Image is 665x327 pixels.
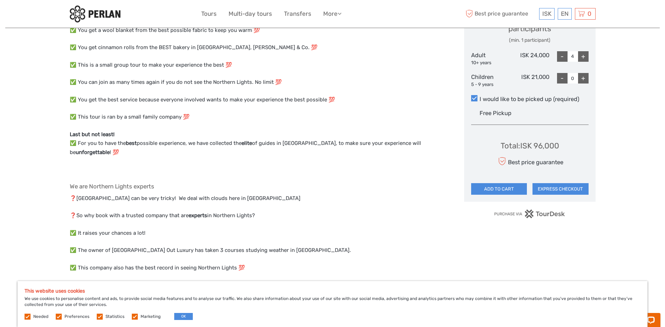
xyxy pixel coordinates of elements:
[471,73,510,88] div: Children
[542,10,551,17] span: ISK
[70,194,449,203] p: ❓[GEOGRAPHIC_DATA] can be very tricky! We deal with clouds here in [GEOGRAPHIC_DATA]
[471,51,510,66] div: Adult
[471,183,527,195] button: ADD TO CART
[494,209,565,218] img: PurchaseViaTourDesk.png
[33,314,48,320] label: Needed
[532,183,589,195] button: EXPRESS CHECKOUT
[70,246,449,255] p: ✅ The owner of [GEOGRAPHIC_DATA] Out Luxury has taken 3 courses studying weather in [GEOGRAPHIC_D...
[81,11,89,19] button: Open LiveChat chat widget
[501,140,559,151] div: Total : ISK 96,000
[70,130,449,157] p: ✅ For you to have the possible experience, we have collected the of guides in [GEOGRAPHIC_DATA], ...
[471,60,510,66] div: 10+ years
[70,95,449,105] p: ✅ You get the best service because everyone involved wants to make your experience the best possi...
[70,5,121,22] img: 288-6a22670a-0f57-43d8-a107-52fbc9b92f2c_logo_small.jpg
[201,9,217,19] a: Tours
[557,73,568,84] div: -
[70,78,449,87] p: ✅ You can join as many times again if you do not see the Northern Lights. No limit 💯
[70,43,449,52] p: ✅ You get cinnamon rolls from the BEST bakery in [GEOGRAPHIC_DATA], [PERSON_NAME] & Co. 💯
[76,149,110,155] strong: unforgettable
[471,95,589,104] label: I would like to be picked up (required)
[229,9,272,19] a: Multi-day tours
[480,110,511,116] span: Free Pickup
[126,140,137,146] strong: best
[242,140,252,146] strong: elite
[586,10,592,17] span: 0
[557,51,568,62] div: -
[70,26,449,35] p: ✅ You get a wool blanket from the best possible fabric to keep you warm 💯
[189,212,207,219] strong: experts
[70,263,449,273] p: ✅ This company also has the best record in seeing Northern Lights 💯
[25,288,640,294] h5: This website uses cookies
[70,211,449,220] p: ❓So why book with a trusted company that are in Northern Lights?
[65,314,89,320] label: Preferences
[70,113,449,122] p: ✅ This tour is ran by a small family company 💯
[496,155,563,167] div: Best price guarantee
[70,131,115,138] strong: Last but not least!
[18,281,647,327] div: We use cookies to personalise content and ads, to provide social media features and to analyse ou...
[70,61,449,70] p: ✅ This is a small group tour to make your experience the best 💯
[141,314,161,320] label: Marketing
[70,183,449,190] h4: We are Northern Lights experts
[471,81,510,88] div: 5 - 9 years
[578,51,589,62] div: +
[558,8,572,20] div: EN
[464,8,537,20] span: Best price guarantee
[70,229,449,238] p: ✅ It raises your chances a lot!
[510,73,549,88] div: ISK 21,000
[510,51,549,66] div: ISK 24,000
[471,37,589,44] div: (min. 1 participant)
[284,9,311,19] a: Transfers
[10,12,79,18] p: Chat now
[323,9,341,19] a: More
[106,314,124,320] label: Statistics
[578,73,589,84] div: +
[174,313,193,320] button: OK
